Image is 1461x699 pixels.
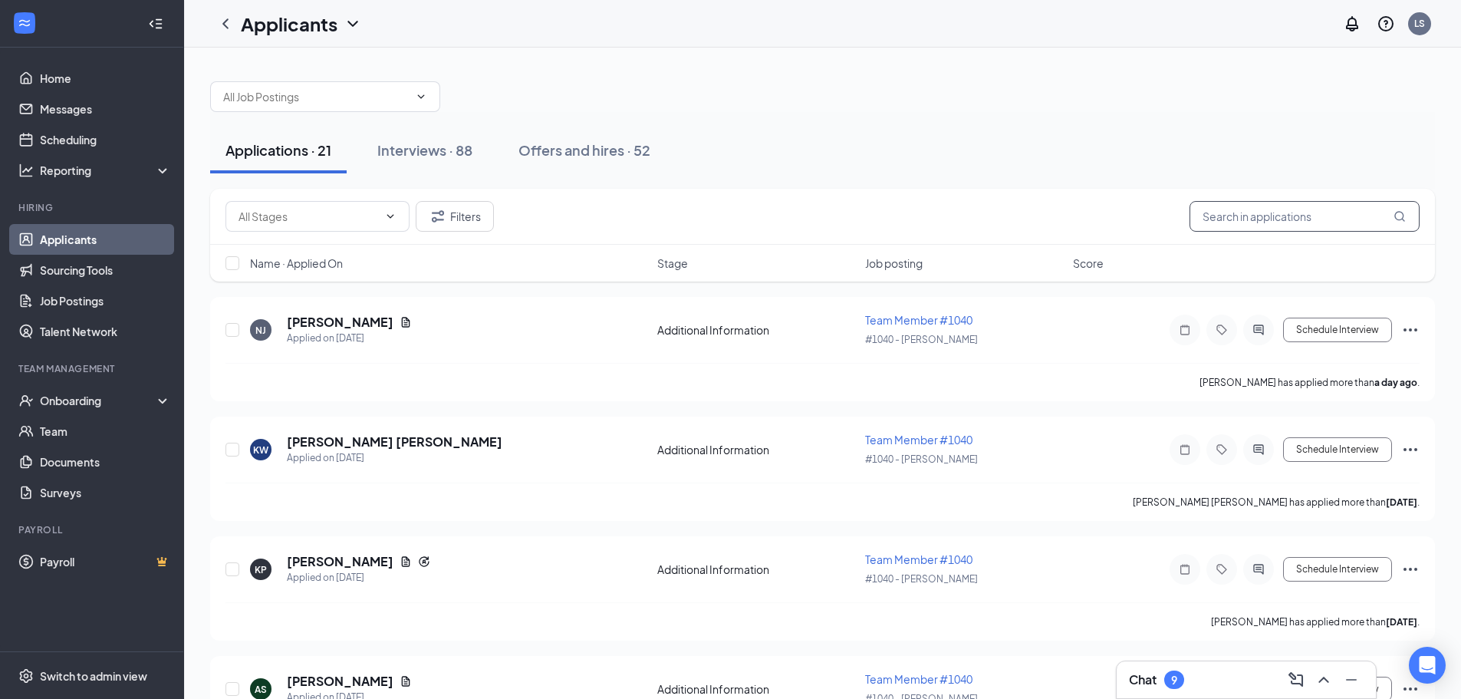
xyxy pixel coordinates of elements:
[657,256,688,271] span: Stage
[40,124,171,155] a: Scheduling
[18,201,168,214] div: Hiring
[377,140,472,160] div: Interviews · 88
[40,546,171,577] a: PayrollCrown
[1401,680,1420,698] svg: Ellipses
[40,63,171,94] a: Home
[1213,324,1231,336] svg: Tag
[518,140,650,160] div: Offers and hires · 52
[1213,443,1231,456] svg: Tag
[40,255,171,285] a: Sourcing Tools
[18,523,168,536] div: Payroll
[1213,563,1231,575] svg: Tag
[1283,318,1392,342] button: Schedule Interview
[1401,560,1420,579] svg: Ellipses
[1073,256,1104,271] span: Score
[287,314,393,331] h5: [PERSON_NAME]
[1394,210,1406,223] svg: MagnifyingGlass
[865,433,972,447] span: Team Member #1040
[287,331,412,346] div: Applied on [DATE]
[1339,668,1364,692] button: Minimize
[415,91,427,103] svg: ChevronDown
[1374,377,1417,388] b: a day ago
[287,570,430,585] div: Applied on [DATE]
[40,447,171,477] a: Documents
[250,256,343,271] span: Name · Applied On
[1287,671,1305,689] svg: ComposeMessage
[148,16,163,31] svg: Collapse
[1409,647,1446,684] div: Open Intercom Messenger
[287,434,502,450] h5: [PERSON_NAME] [PERSON_NAME]
[657,442,856,457] div: Additional Information
[40,416,171,447] a: Team
[657,681,856,697] div: Additional Information
[1249,443,1268,456] svg: ActiveChat
[1133,496,1420,509] p: [PERSON_NAME] [PERSON_NAME] has applied more than .
[1211,615,1420,628] p: [PERSON_NAME] has applied more than .
[657,322,856,338] div: Additional Information
[241,11,337,37] h1: Applicants
[1386,496,1417,508] b: [DATE]
[400,556,412,568] svg: Document
[1129,671,1157,688] h3: Chat
[253,443,268,457] div: KW
[17,15,32,31] svg: WorkstreamLogo
[18,393,34,408] svg: UserCheck
[239,208,378,225] input: All Stages
[416,201,494,232] button: Filter Filters
[1284,668,1308,692] button: ComposeMessage
[287,450,502,466] div: Applied on [DATE]
[40,224,171,255] a: Applicants
[1386,616,1417,628] b: [DATE]
[1377,15,1395,33] svg: QuestionInfo
[400,316,412,328] svg: Document
[1401,440,1420,459] svg: Ellipses
[865,256,923,271] span: Job posting
[1315,671,1333,689] svg: ChevronUp
[865,573,978,585] span: #1040 - [PERSON_NAME]
[1176,563,1194,575] svg: Note
[344,15,362,33] svg: ChevronDown
[1343,15,1361,33] svg: Notifications
[1199,376,1420,389] p: [PERSON_NAME] has applied more than .
[40,668,147,684] div: Switch to admin view
[1311,668,1336,692] button: ChevronUp
[865,672,972,686] span: Team Member #1040
[1401,321,1420,339] svg: Ellipses
[40,393,158,408] div: Onboarding
[255,683,267,696] div: AS
[40,94,171,124] a: Messages
[287,553,393,570] h5: [PERSON_NAME]
[1249,324,1268,336] svg: ActiveChat
[255,324,266,337] div: NJ
[40,477,171,508] a: Surveys
[418,556,430,568] svg: Reapply
[384,210,397,223] svg: ChevronDown
[1176,324,1194,336] svg: Note
[865,453,978,465] span: #1040 - [PERSON_NAME]
[1414,17,1425,30] div: LS
[287,673,393,690] h5: [PERSON_NAME]
[18,668,34,684] svg: Settings
[40,316,171,347] a: Talent Network
[18,362,168,375] div: Team Management
[865,313,972,327] span: Team Member #1040
[1249,563,1268,575] svg: ActiveChat
[216,15,235,33] svg: ChevronLeft
[40,285,171,316] a: Job Postings
[40,163,172,178] div: Reporting
[1171,674,1177,687] div: 9
[429,207,447,226] svg: Filter
[865,552,972,566] span: Team Member #1040
[1283,437,1392,462] button: Schedule Interview
[1190,201,1420,232] input: Search in applications
[657,562,856,577] div: Additional Information
[1342,671,1361,689] svg: Minimize
[1283,557,1392,582] button: Schedule Interview
[255,563,267,576] div: KP
[18,163,34,178] svg: Analysis
[223,88,409,105] input: All Job Postings
[1176,443,1194,456] svg: Note
[865,334,978,345] span: #1040 - [PERSON_NAME]
[400,675,412,687] svg: Document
